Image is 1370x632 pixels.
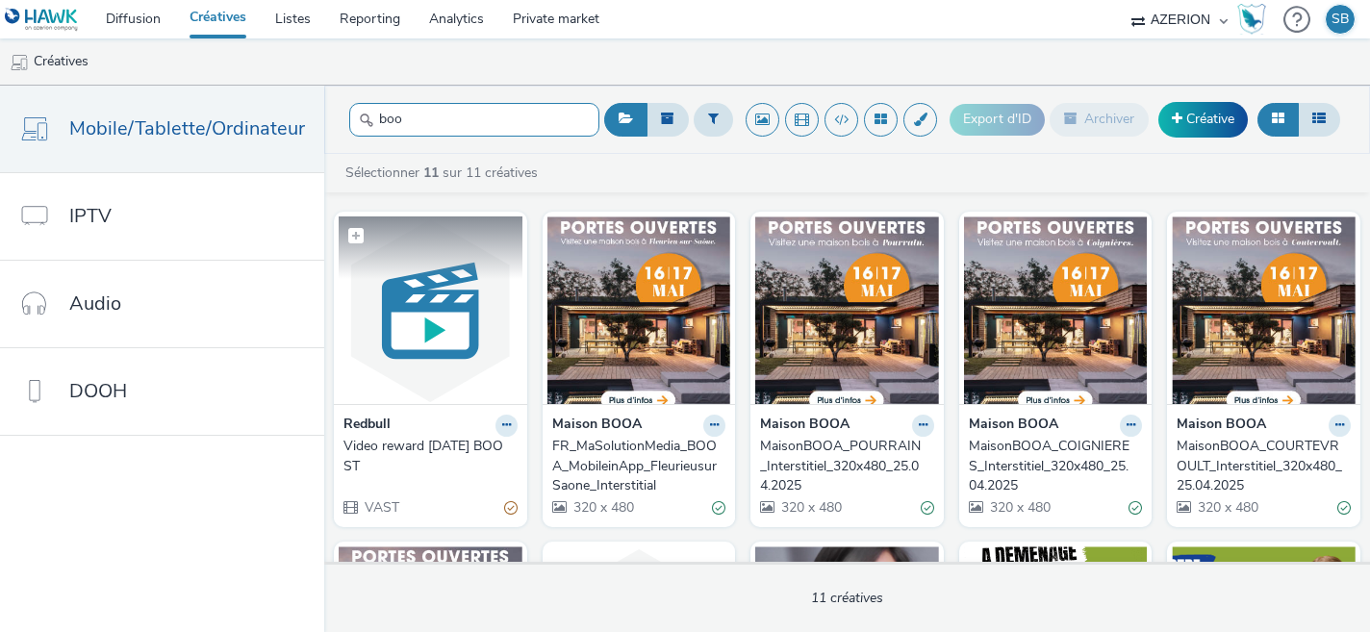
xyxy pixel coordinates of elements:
[921,497,934,518] div: Valide
[69,202,112,230] span: IPTV
[69,377,127,405] span: DOOH
[969,415,1058,437] strong: Maison BOOA
[969,437,1135,495] div: MaisonBOOA_COIGNIERES_Interstitiel_320x480_25.04.2025
[811,589,883,607] span: 11 créatives
[504,497,518,518] div: Partiellement valide
[343,164,545,182] a: Sélectionner sur 11 créatives
[969,437,1143,495] a: MaisonBOOA_COIGNIERES_Interstitiel_320x480_25.04.2025
[423,164,439,182] strong: 11
[339,216,522,404] img: Video reward 2 sept 25 BOOST visual
[779,498,842,517] span: 320 x 480
[760,437,934,495] a: MaisonBOOA_POURRAIN_Interstitiel_320x480_25.04.2025
[1172,216,1356,404] img: MaisonBOOA_COURTEVROULT_Interstitiel_320x480_25.04.2025 visual
[552,437,726,495] a: FR_MaSolutionMedia_BOOA_MobileinApp_FleurieusurSaone_Interstitial
[1337,497,1351,518] div: Valide
[755,216,939,404] img: MaisonBOOA_POURRAIN_Interstitiel_320x480_25.04.2025 visual
[712,497,725,518] div: Valide
[363,498,399,517] span: VAST
[343,437,510,476] div: Video reward [DATE] BOOST
[571,498,634,517] span: 320 x 480
[1129,497,1142,518] div: Valide
[1298,103,1340,136] button: Liste
[760,437,926,495] div: MaisonBOOA_POURRAIN_Interstitiel_320x480_25.04.2025
[1332,5,1349,34] div: SB
[1196,498,1258,517] span: 320 x 480
[1237,4,1266,35] img: Hawk Academy
[69,114,305,142] span: Mobile/Tablette/Ordinateur
[1177,437,1343,495] div: MaisonBOOA_COURTEVROULT_Interstitiel_320x480_25.04.2025
[1237,4,1274,35] a: Hawk Academy
[552,437,719,495] div: FR_MaSolutionMedia_BOOA_MobileinApp_FleurieusurSaone_Interstitial
[5,8,79,32] img: undefined Logo
[1158,102,1248,137] a: Créative
[1257,103,1299,136] button: Grille
[69,290,121,317] span: Audio
[1177,437,1351,495] a: MaisonBOOA_COURTEVROULT_Interstitiel_320x480_25.04.2025
[964,216,1148,404] img: MaisonBOOA_COIGNIERES_Interstitiel_320x480_25.04.2025 visual
[760,415,850,437] strong: Maison BOOA
[1177,415,1266,437] strong: Maison BOOA
[552,415,642,437] strong: Maison BOOA
[10,53,29,72] img: mobile
[1050,103,1149,136] button: Archiver
[343,415,391,437] strong: Redbull
[349,103,599,137] input: Rechercher...
[988,498,1051,517] span: 320 x 480
[343,437,518,476] a: Video reward [DATE] BOOST
[547,216,731,404] img: FR_MaSolutionMedia_BOOA_MobileinApp_FleurieusurSaone_Interstitial visual
[950,104,1045,135] button: Export d'ID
